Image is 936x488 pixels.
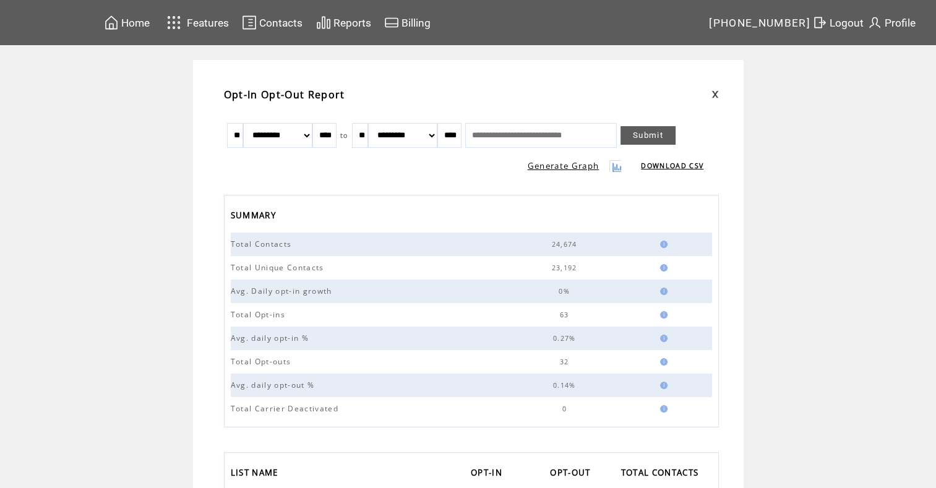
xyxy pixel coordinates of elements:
[231,333,312,343] span: Avg. daily opt-in %
[656,288,668,295] img: help.gif
[656,311,668,319] img: help.gif
[121,17,150,29] span: Home
[885,17,916,29] span: Profile
[340,131,348,140] span: to
[656,264,668,272] img: help.gif
[830,17,864,29] span: Logout
[550,464,596,484] a: OPT-OUT
[553,334,579,343] span: 0.27%
[259,17,303,29] span: Contacts
[382,13,432,32] a: Billing
[471,464,509,484] a: OPT-IN
[562,405,569,413] span: 0
[316,15,331,30] img: chart.svg
[231,464,281,484] span: LIST NAME
[656,241,668,248] img: help.gif
[528,160,599,171] a: Generate Graph
[560,310,572,319] span: 63
[240,13,304,32] a: Contacts
[161,11,231,35] a: Features
[810,13,865,32] a: Logout
[224,88,345,101] span: Opt-In Opt-Out Report
[333,17,371,29] span: Reports
[231,356,294,367] span: Total Opt-outs
[187,17,229,29] span: Features
[709,17,810,29] span: [PHONE_NUMBER]
[401,17,431,29] span: Billing
[471,464,505,484] span: OPT-IN
[384,15,399,30] img: creidtcard.svg
[102,13,152,32] a: Home
[656,358,668,366] img: help.gif
[314,13,373,32] a: Reports
[231,262,327,273] span: Total Unique Contacts
[621,464,702,484] span: TOTAL CONTACTS
[231,239,295,249] span: Total Contacts
[231,286,335,296] span: Avg. Daily opt-in growth
[231,207,279,227] span: SUMMARY
[867,15,882,30] img: profile.svg
[559,287,573,296] span: 0%
[641,161,703,170] a: DOWNLOAD CSV
[656,405,668,413] img: help.gif
[656,335,668,342] img: help.gif
[231,403,341,414] span: Total Carrier Deactivated
[231,464,285,484] a: LIST NAME
[231,309,288,320] span: Total Opt-ins
[552,263,580,272] span: 23,192
[560,357,572,366] span: 32
[865,13,917,32] a: Profile
[553,381,579,390] span: 0.14%
[231,380,318,390] span: Avg. daily opt-out %
[656,382,668,389] img: help.gif
[812,15,827,30] img: exit.svg
[104,15,119,30] img: home.svg
[552,240,580,249] span: 24,674
[620,126,676,145] a: Submit
[163,12,185,33] img: features.svg
[550,464,593,484] span: OPT-OUT
[242,15,257,30] img: contacts.svg
[621,464,705,484] a: TOTAL CONTACTS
